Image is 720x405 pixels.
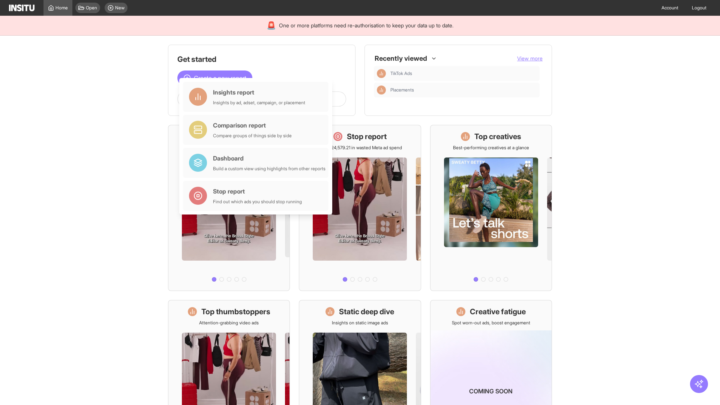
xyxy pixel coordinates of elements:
[339,306,394,317] h1: Static deep dive
[377,69,386,78] div: Insights
[168,125,290,291] a: What's live nowSee all active ads instantly
[199,320,259,326] p: Attention-grabbing video ads
[9,4,34,11] img: Logo
[55,5,68,11] span: Home
[213,187,302,196] div: Stop report
[430,125,552,291] a: Top creativesBest-performing creatives at a glance
[194,73,246,82] span: Create a new report
[267,20,276,31] div: 🚨
[517,55,543,62] button: View more
[390,87,537,93] span: Placements
[213,166,325,172] div: Build a custom view using highlights from other reports
[213,100,305,106] div: Insights by ad, adset, campaign, or placement
[318,145,402,151] p: Save £24,579.21 in wasted Meta ad spend
[299,125,421,291] a: Stop reportSave £24,579.21 in wasted Meta ad spend
[213,154,325,163] div: Dashboard
[347,131,387,142] h1: Stop report
[332,320,388,326] p: Insights on static image ads
[213,88,305,97] div: Insights report
[201,306,270,317] h1: Top thumbstoppers
[115,5,124,11] span: New
[453,145,529,151] p: Best-performing creatives at a glance
[177,70,252,85] button: Create a new report
[86,5,97,11] span: Open
[213,133,292,139] div: Compare groups of things side by side
[517,55,543,61] span: View more
[177,54,346,64] h1: Get started
[279,22,453,29] span: One or more platforms need re-authorisation to keep your data up to date.
[390,70,412,76] span: TikTok Ads
[390,70,537,76] span: TikTok Ads
[213,121,292,130] div: Comparison report
[474,131,521,142] h1: Top creatives
[390,87,414,93] span: Placements
[377,85,386,94] div: Insights
[213,199,302,205] div: Find out which ads you should stop running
